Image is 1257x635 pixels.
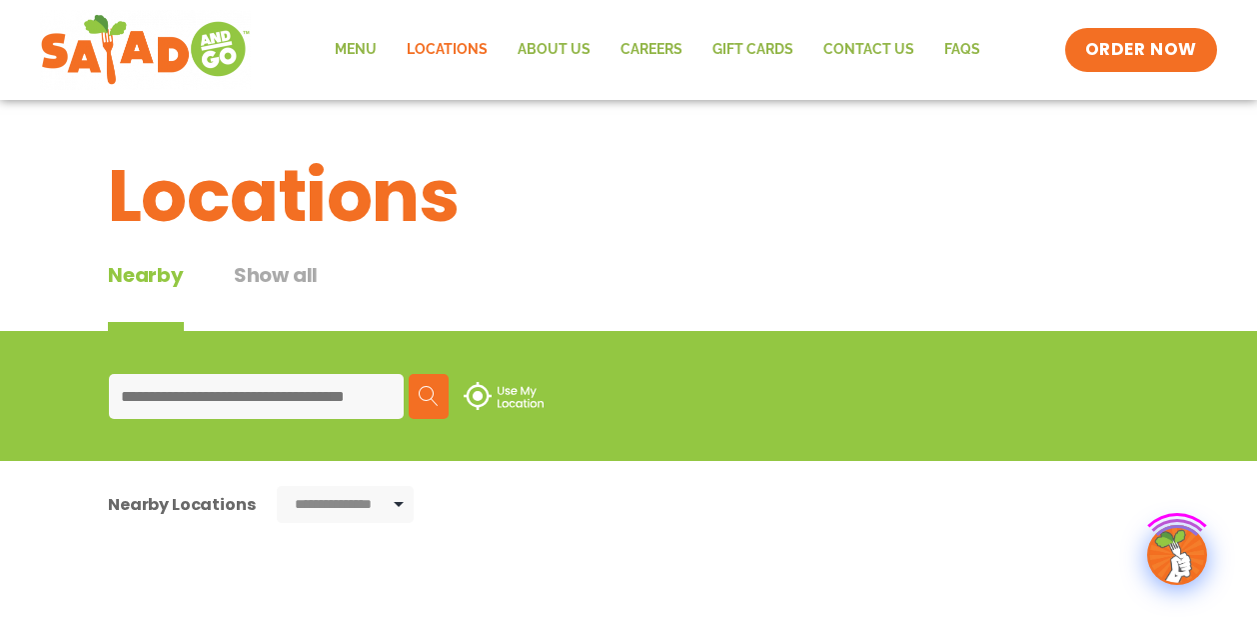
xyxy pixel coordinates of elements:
[108,260,184,331] div: Nearby
[108,142,1149,250] h1: Locations
[464,382,544,410] img: use-location.svg
[419,386,439,406] img: search.svg
[234,260,318,331] button: Show all
[1065,28,1217,72] a: ORDER NOW
[320,27,392,73] a: Menu
[929,27,995,73] a: FAQs
[392,27,503,73] a: Locations
[808,27,929,73] a: Contact Us
[40,10,251,90] img: new-SAG-logo-768×292
[697,27,808,73] a: GIFT CARDS
[606,27,697,73] a: Careers
[1085,38,1197,62] span: ORDER NOW
[320,27,995,73] nav: Menu
[503,27,606,73] a: About Us
[108,260,368,331] div: Tabbed content
[108,492,255,517] div: Nearby Locations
